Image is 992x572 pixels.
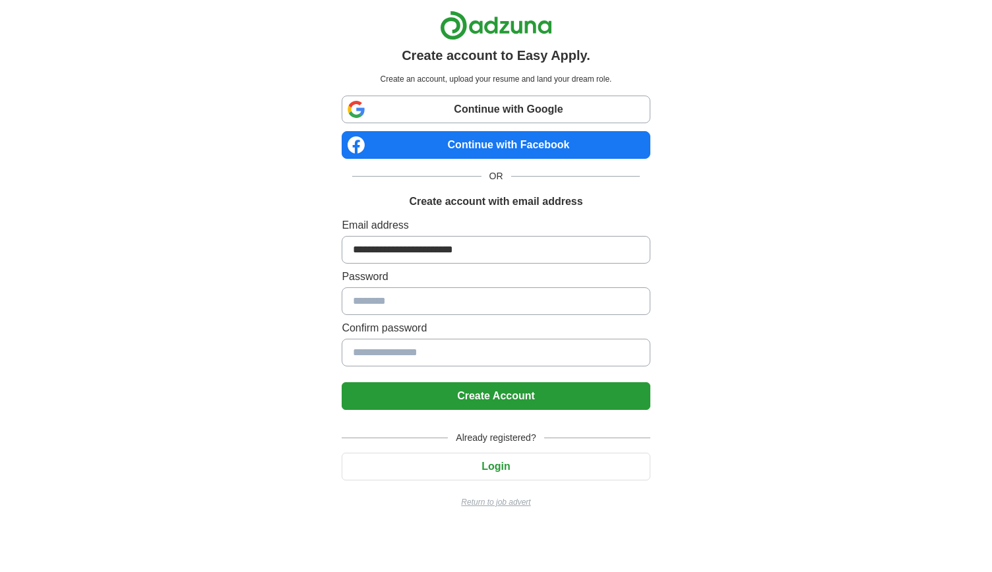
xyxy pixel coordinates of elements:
span: Already registered? [448,431,543,445]
label: Password [342,269,650,285]
a: Login [342,461,650,472]
button: Create Account [342,382,650,410]
img: Adzuna logo [440,11,552,40]
a: Continue with Facebook [342,131,650,159]
span: OR [481,169,511,183]
label: Email address [342,217,650,233]
a: Continue with Google [342,96,650,123]
a: Return to job advert [342,496,650,508]
label: Confirm password [342,320,650,336]
h1: Create account to Easy Apply. [402,45,590,65]
h1: Create account with email address [409,194,582,210]
p: Create an account, upload your resume and land your dream role. [344,73,647,85]
button: Login [342,453,650,480]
